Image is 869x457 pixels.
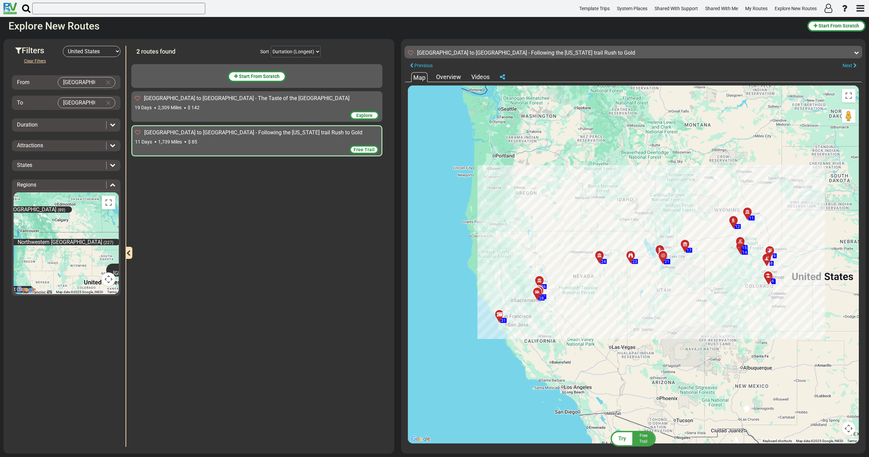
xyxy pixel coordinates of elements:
span: Map data ©2025 Google, INEGI [56,290,103,294]
span: (89) [58,208,65,212]
button: Toggle fullscreen view [102,196,115,209]
span: Duration [17,121,38,128]
button: Drag Pegman onto the map to open Street View [842,109,855,123]
a: Open this area in Google Maps (opens a new window) [15,285,38,294]
span: Map data ©2025 Google, INEGI [796,439,843,443]
a: Terms (opens in new tab) [847,439,857,443]
span: Template Trips [579,6,610,11]
button: Clear Input [103,98,113,108]
span: Shared With Support [655,6,698,11]
span: System Places [617,6,647,11]
span: 14 [742,250,747,255]
span: $ 85 [188,139,197,145]
button: Next [837,61,862,70]
span: Try [619,435,626,442]
div: Videos [470,73,491,81]
div: Attractions [14,142,119,150]
span: 19 Days [135,105,152,110]
div: Explore [350,111,379,120]
span: 24 [601,259,606,264]
span: 26 [541,284,546,289]
span: $ 142 [188,105,200,110]
h3: Filters [15,46,63,55]
span: Free Trail [640,433,648,444]
button: Keyboard shortcuts [763,439,792,443]
input: Select [58,77,101,88]
span: Northwestern [GEOGRAPHIC_DATA] [18,239,102,245]
span: Next [843,63,852,68]
input: Select [58,98,101,108]
span: [GEOGRAPHIC_DATA] [5,206,56,213]
div: Overview [434,73,463,81]
span: routes found [141,48,175,55]
span: Start From Scratch [818,23,859,28]
span: [GEOGRAPHIC_DATA] to [GEOGRAPHIC_DATA] - Following the [US_STATE] trail Rush to Gold [144,129,362,136]
button: Toggle fullscreen view [842,89,855,102]
div: Regions [14,181,119,189]
span: Shared With Me [705,6,738,11]
span: Explore [356,113,373,118]
span: 23 [632,259,637,264]
span: 31 [501,318,506,323]
span: 12 [735,224,740,229]
span: [GEOGRAPHIC_DATA] to [GEOGRAPHIC_DATA] - The Taste of the [GEOGRAPHIC_DATA] [144,95,350,101]
div: Duration [14,121,119,129]
div: Sort [260,48,269,55]
a: Explore New Routes [772,2,820,15]
button: Previous [404,61,438,70]
img: RvPlanetLogo.png [3,3,17,14]
span: 28 [539,296,544,301]
span: States [17,162,32,168]
img: Google [15,285,38,294]
span: 1,739 Miles [158,139,182,145]
div: Map [411,72,428,82]
a: Terms (opens in new tab) [107,290,117,294]
a: System Places [614,2,650,15]
div: States [14,161,119,169]
button: Map camera controls [102,272,115,286]
span: Regions [17,182,36,188]
span: Free Trail [354,147,375,152]
a: Shared With Me [702,2,741,15]
button: Clear Input [103,77,113,88]
button: Try FreeTrail [609,431,658,447]
img: Google [410,435,432,443]
span: 2 [136,48,140,55]
span: Previous [414,63,433,68]
span: 2,309 Miles [158,105,182,110]
span: My Routes [745,6,768,11]
a: Open this area in Google Maps (opens a new window) [410,435,432,443]
button: Start From Scratch [807,20,866,32]
div: [GEOGRAPHIC_DATA] to [GEOGRAPHIC_DATA] - The Taste of the [GEOGRAPHIC_DATA] 19 Days 2,309 Miles $... [131,91,382,122]
span: Attractions [17,142,43,149]
div: Free Trail [350,145,379,154]
span: 17 [687,248,692,253]
span: 21 [665,259,669,264]
button: Map camera controls [842,422,855,435]
a: Template Trips [576,2,613,15]
span: Midwestern [GEOGRAPHIC_DATA] [113,264,164,277]
a: My Routes [742,2,771,15]
span: 6 [772,279,774,283]
h2: Explore New Routes [8,20,802,32]
span: 11 Days [135,139,152,145]
span: Explore New Routes [775,6,817,11]
a: Shared With Support [651,2,701,15]
sapn: [GEOGRAPHIC_DATA] to [GEOGRAPHIC_DATA] - Following the [US_STATE] trail Rush to Gold [417,50,635,56]
button: Start From Scratch [228,71,286,82]
div: [GEOGRAPHIC_DATA] to [GEOGRAPHIC_DATA] - Following the [US_STATE] trail Rush to Gold 11 Days 1,73... [131,125,382,156]
button: Clear Filters [19,57,51,65]
span: 11 [749,216,754,221]
span: 9 [774,253,776,258]
span: 15 [742,245,747,250]
button: Keyboard shortcuts [47,290,52,294]
span: To [17,99,23,106]
span: (227) [103,240,113,245]
span: From [17,79,30,85]
span: Start From Scratch [239,74,280,79]
span: 8 [771,261,773,266]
